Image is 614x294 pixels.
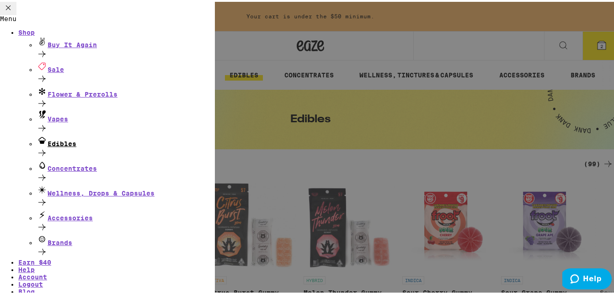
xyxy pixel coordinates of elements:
[37,59,215,84] a: Sale
[37,133,215,146] div: Edibles
[37,59,215,71] div: Sale
[37,109,215,133] a: Vapes
[37,232,215,245] div: Brands
[37,109,215,121] div: Vapes
[18,272,47,279] a: Account
[37,158,215,170] div: Concentrates
[37,207,215,232] a: Accessories
[37,183,215,207] a: Wellness, Drops & Capsules
[37,34,215,59] a: Buy It Again
[37,133,215,158] a: Edibles
[37,158,215,183] a: Concentrates
[37,207,215,220] div: Accessories
[18,27,215,34] a: Shop
[18,286,215,294] a: Blog
[18,257,51,264] a: Earn $ 40
[37,84,215,96] div: Flower & Prerolls
[37,34,215,47] div: Buy It Again
[37,84,215,109] a: Flower & Prerolls
[37,232,215,257] a: Brands
[18,264,35,272] a: Help
[37,183,215,195] div: Wellness, Drops & Capsules
[562,267,612,289] iframe: Opens a widget where you can find more information
[18,279,43,286] a: Logout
